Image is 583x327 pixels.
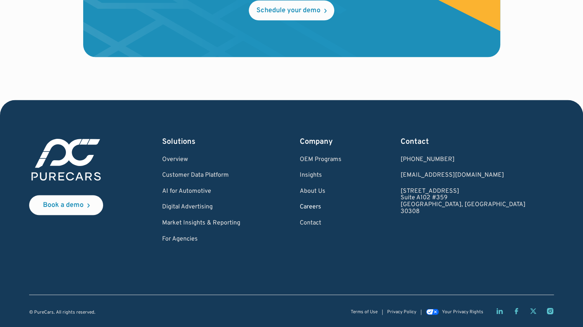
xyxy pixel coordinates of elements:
[162,156,240,163] a: Overview
[387,309,416,314] a: Privacy Policy
[401,188,526,215] a: [STREET_ADDRESS]Suite A102 #359[GEOGRAPHIC_DATA], [GEOGRAPHIC_DATA]30308
[401,156,526,163] div: [PHONE_NUMBER]
[496,307,503,315] a: LinkedIn page
[299,172,341,179] a: Insights
[162,204,240,211] a: Digital Advertising
[442,309,483,314] div: Your Privacy Rights
[162,137,240,147] div: Solutions
[299,156,341,163] a: OEM Programs
[401,137,526,147] div: Contact
[249,0,334,20] a: Schedule your demo
[29,195,103,215] a: Book a demo
[299,204,341,211] a: Careers
[162,188,240,195] a: AI for Automotive
[401,172,526,179] a: Email us
[29,137,103,183] img: purecars logo
[162,236,240,243] a: For Agencies
[512,307,520,315] a: Facebook page
[43,202,84,209] div: Book a demo
[426,309,483,315] a: Your Privacy Rights
[351,309,378,314] a: Terms of Use
[29,310,95,315] div: © PureCars. All rights reserved.
[299,137,341,147] div: Company
[299,188,341,195] a: About Us
[162,220,240,227] a: Market Insights & Reporting
[162,172,240,179] a: Customer Data Platform
[546,307,554,315] a: Instagram page
[529,307,537,315] a: Twitter X page
[256,7,320,14] div: Schedule your demo
[299,220,341,227] a: Contact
